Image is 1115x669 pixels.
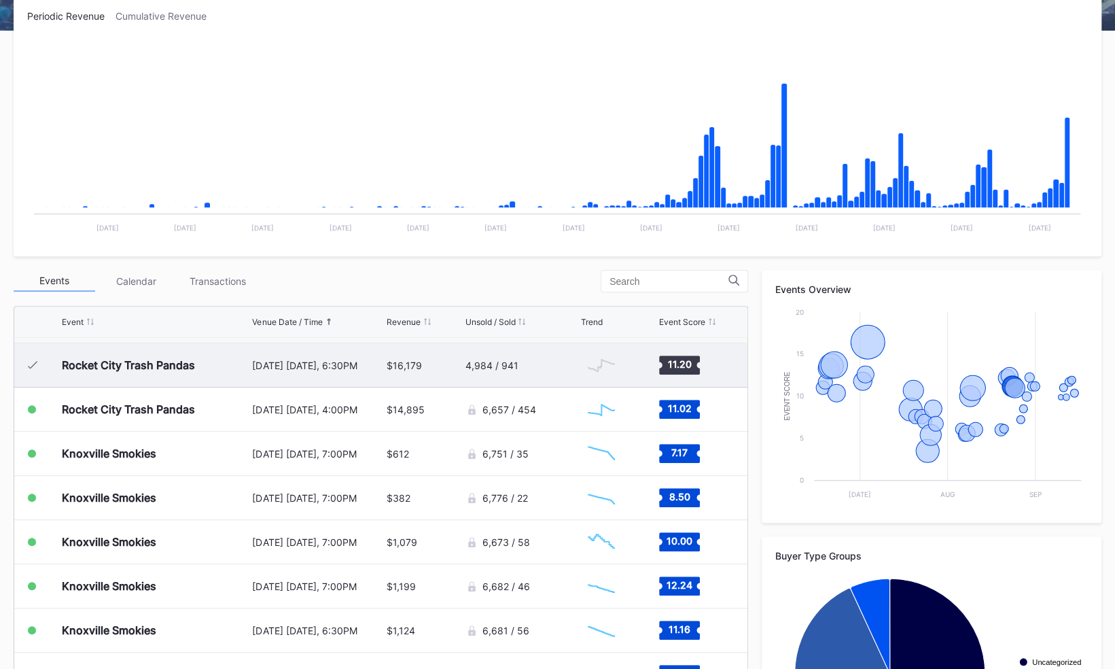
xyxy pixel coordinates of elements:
[387,360,422,371] div: $16,179
[800,434,804,442] text: 5
[873,224,896,232] text: [DATE]
[252,448,383,460] div: [DATE] [DATE], 7:00PM
[581,613,622,647] svg: Chart title
[775,284,1088,295] div: Events Overview
[95,271,177,292] div: Calendar
[177,271,258,292] div: Transactions
[252,317,322,327] div: Venue Date / Time
[796,349,804,358] text: 15
[796,392,804,400] text: 10
[667,579,692,591] text: 12.24
[1032,658,1081,666] text: Uncategorized
[96,224,119,232] text: [DATE]
[252,625,383,636] div: [DATE] [DATE], 6:30PM
[667,358,691,370] text: 11.20
[251,224,274,232] text: [DATE]
[482,448,528,460] div: 6,751 / 35
[609,276,728,287] input: Search
[667,535,692,547] text: 10.00
[659,317,705,327] div: Event Score
[27,39,1087,243] svg: Chart title
[671,447,688,458] text: 7.17
[581,569,622,603] svg: Chart title
[581,317,603,327] div: Trend
[465,317,515,327] div: Unsold / Sold
[796,308,804,316] text: 20
[174,224,196,232] text: [DATE]
[1029,490,1042,498] text: Sep
[62,623,156,637] div: Knoxville Smokies
[640,224,662,232] text: [DATE]
[387,625,415,636] div: $1,124
[482,581,529,592] div: 6,682 / 46
[783,371,791,420] text: Event Score
[951,224,973,232] text: [DATE]
[62,447,156,460] div: Knoxville Smokies
[482,492,527,504] div: 6,776 / 22
[252,360,383,371] div: [DATE] [DATE], 6:30PM
[387,448,409,460] div: $612
[795,224,817,232] text: [DATE]
[581,525,622,559] svg: Chart title
[14,271,95,292] div: Events
[669,491,690,502] text: 8.50
[407,224,429,232] text: [DATE]
[581,436,622,470] svg: Chart title
[669,623,690,635] text: 11.16
[387,404,425,415] div: $14,895
[62,358,195,372] div: Rocket City Trash Pandas
[562,224,584,232] text: [DATE]
[849,490,871,498] text: [DATE]
[718,224,740,232] text: [DATE]
[581,392,622,426] svg: Chart title
[62,317,84,327] div: Event
[581,348,622,382] svg: Chart title
[775,305,1088,509] svg: Chart title
[252,404,383,415] div: [DATE] [DATE], 4:00PM
[116,10,217,22] div: Cumulative Revenue
[27,10,116,22] div: Periodic Revenue
[387,536,417,548] div: $1,079
[62,491,156,504] div: Knoxville Smokies
[62,535,156,549] div: Knoxville Smokies
[62,402,195,416] div: Rocket City Trash Pandas
[800,476,804,484] text: 0
[667,402,691,414] text: 11.02
[775,550,1088,562] div: Buyer Type Groups
[581,481,622,515] svg: Chart title
[482,536,529,548] div: 6,673 / 58
[387,492,410,504] div: $382
[482,625,529,636] div: 6,681 / 56
[1028,224,1050,232] text: [DATE]
[252,536,383,548] div: [DATE] [DATE], 7:00PM
[252,581,383,592] div: [DATE] [DATE], 7:00PM
[940,490,955,498] text: Aug
[465,360,518,371] div: 4,984 / 941
[387,581,416,592] div: $1,199
[330,224,352,232] text: [DATE]
[62,579,156,593] div: Knoxville Smokies
[387,317,421,327] div: Revenue
[482,404,535,415] div: 6,657 / 454
[252,492,383,504] div: [DATE] [DATE], 7:00PM
[484,224,507,232] text: [DATE]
